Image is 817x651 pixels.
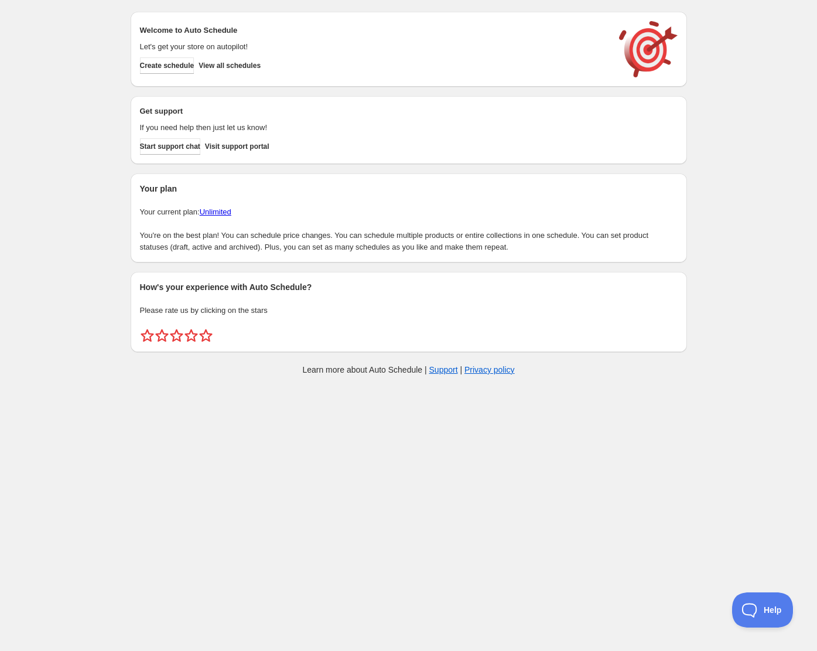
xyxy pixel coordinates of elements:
span: Start support chat [140,142,200,151]
h2: How's your experience with Auto Schedule? [140,281,678,293]
p: Let's get your store on autopilot! [140,41,607,53]
button: View all schedules [199,57,261,74]
span: Visit support portal [205,142,269,151]
h2: Your plan [140,183,678,195]
p: You're on the best plan! You can schedule price changes. You can schedule multiple products or en... [140,230,678,253]
a: Visit support portal [205,138,269,155]
p: If you need help then just let us know! [140,122,607,134]
button: Create schedule [140,57,194,74]
p: Your current plan: [140,206,678,218]
a: Start support chat [140,138,200,155]
h2: Get support [140,105,607,117]
p: Please rate us by clicking on the stars [140,305,678,316]
p: Learn more about Auto Schedule | | [302,364,514,376]
h2: Welcome to Auto Schedule [140,25,607,36]
a: Support [429,365,458,374]
a: Unlimited [200,207,231,216]
span: View all schedules [199,61,261,70]
a: Privacy policy [464,365,515,374]
span: Create schedule [140,61,194,70]
iframe: Toggle Customer Support [732,592,794,628]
